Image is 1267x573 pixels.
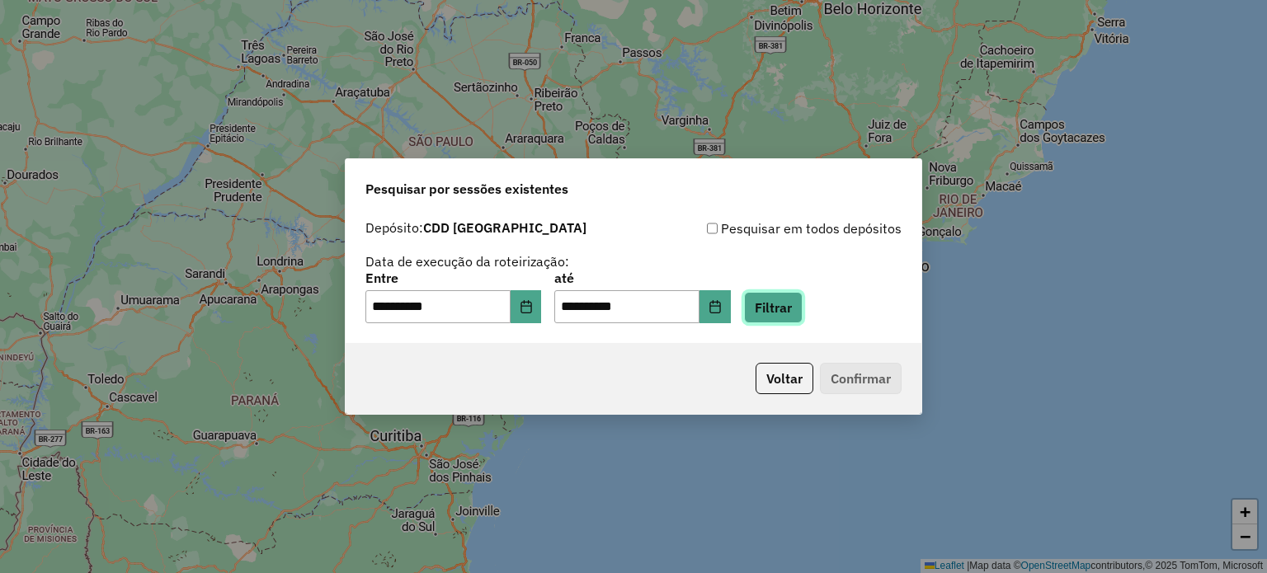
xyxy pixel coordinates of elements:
[744,292,803,323] button: Filtrar
[423,219,586,236] strong: CDD [GEOGRAPHIC_DATA]
[633,218,902,238] div: Pesquisar em todos depósitos
[699,290,731,323] button: Choose Date
[365,251,569,271] label: Data de execução da roteirização:
[756,363,813,394] button: Voltar
[511,290,542,323] button: Choose Date
[365,179,568,199] span: Pesquisar por sessões existentes
[365,268,541,288] label: Entre
[554,268,730,288] label: até
[365,218,586,237] label: Depósito:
